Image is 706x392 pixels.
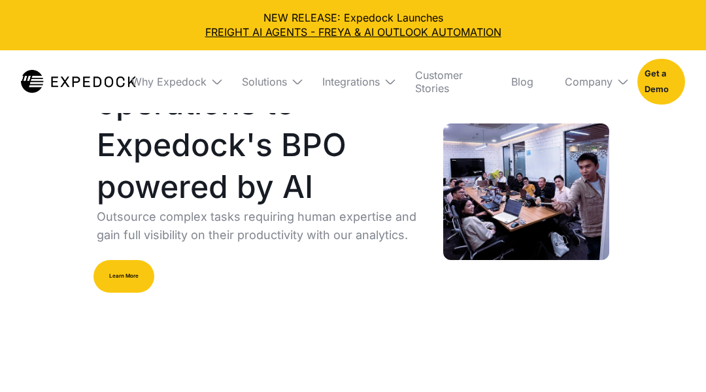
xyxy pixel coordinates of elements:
[312,50,394,113] div: Integrations
[10,25,696,39] a: FREIGHT AI AGENTS - FREYA & AI OUTLOOK AUTOMATION
[405,50,490,113] a: Customer Stories
[131,75,207,88] div: Why Expedock
[565,75,613,88] div: Company
[97,208,422,244] p: Outsource complex tasks requiring human expertise and gain full visibility on their productivity ...
[231,50,301,113] div: Solutions
[242,75,287,88] div: Solutions
[501,50,544,113] a: Blog
[97,41,422,208] h1: Offshore your freight operations to Expedock's BPO powered by AI
[121,50,221,113] div: Why Expedock
[10,10,696,40] div: NEW RELEASE: Expedock Launches
[322,75,380,88] div: Integrations
[554,50,627,113] div: Company
[637,59,685,105] a: Get a Demo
